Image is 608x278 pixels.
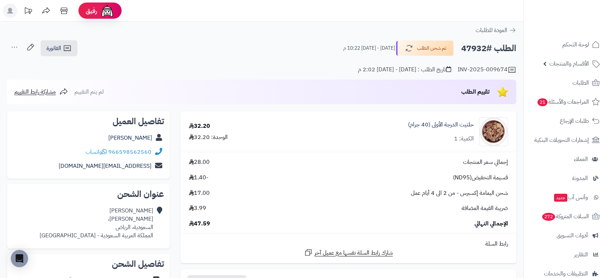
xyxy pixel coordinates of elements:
[476,26,507,35] span: العودة للطلبات
[453,174,508,182] span: قسيمة التخفيض(ND95)
[528,151,604,168] a: العملاء
[574,154,588,164] span: العملاء
[189,158,210,166] span: 28.00
[304,248,393,257] a: شارك رابط السلة نفسها مع عميل آخر
[86,148,107,156] a: واتساب
[13,117,164,126] h2: تفاصيل العميل
[11,250,28,267] div: Open Intercom Messenger
[528,112,604,130] a: طلبات الإرجاع
[46,44,61,53] span: الفاتورة
[100,4,114,18] img: ai-face.png
[59,162,151,170] a: [EMAIL_ADDRESS][DOMAIN_NAME]
[408,121,474,129] a: حلتيت الدرجة الأولى (40 جرام)
[189,189,210,197] span: 17.00
[74,88,104,96] span: لم يتم التقييم
[411,189,508,197] span: شحن اليمامة إكسبرس - من 2 الى 4 أيام عمل
[189,122,210,130] div: 32.20
[108,148,151,156] a: 966598562560
[461,88,490,96] span: تقييم الطلب
[462,204,508,212] span: ضريبة القيمة المضافة
[537,97,589,107] span: المراجعات والأسئلة
[572,173,588,183] span: المدونة
[554,194,567,202] span: جديد
[13,190,164,198] h2: عنوان الشحن
[562,40,589,50] span: لوحة التحكم
[528,246,604,263] a: التقارير
[528,170,604,187] a: المدونة
[557,230,588,241] span: أدوات التسويق
[189,174,208,182] span: -1.40
[40,207,153,239] div: [PERSON_NAME] [PERSON_NAME]، السعودية، الرياض المملكة العربية السعودية - [GEOGRAPHIC_DATA]
[14,88,56,96] span: مشاركة رابط التقييم
[549,59,589,69] span: الأقسام والمنتجات
[108,134,152,142] a: [PERSON_NAME]
[14,88,68,96] a: مشاركة رابط التقييم
[19,4,37,20] a: تحديثات المنصة
[559,19,601,35] img: logo-2.png
[476,26,516,35] a: العودة للطلبات
[458,66,516,74] div: INV-2025-009674
[358,66,451,74] div: تاريخ الطلب : [DATE] - [DATE] 2:02 م
[343,45,395,52] small: [DATE] - [DATE] 10:22 م
[183,240,513,248] div: رابط السلة
[189,204,206,212] span: 3.99
[528,227,604,244] a: أدوات التسويق
[461,41,516,56] h2: الطلب #47932
[189,220,210,228] span: 47.59
[454,135,474,143] div: الكمية: 1
[528,208,604,225] a: السلات المتروكة272
[560,116,589,126] span: طلبات الإرجاع
[475,220,508,228] span: الإجمالي النهائي
[534,135,589,145] span: إشعارات التحويلات البنكية
[528,189,604,206] a: وآتس آبجديد
[542,213,555,221] span: 272
[396,41,454,56] button: تم شحن الطلب
[480,117,508,146] img: 1667661917-Asafoetida-90x90.jpg
[574,250,588,260] span: التقارير
[528,131,604,149] a: إشعارات التحويلات البنكية
[41,40,77,56] a: الفاتورة
[463,158,508,166] span: إجمالي سعر المنتجات
[537,98,548,106] span: 21
[572,78,589,88] span: الطلبات
[528,93,604,111] a: المراجعات والأسئلة21
[314,249,393,257] span: شارك رابط السلة نفسها مع عميل آخر
[13,260,164,268] h2: تفاصيل الشحن
[553,192,588,202] span: وآتس آب
[189,133,228,142] div: الوحدة: 32.20
[528,74,604,91] a: الطلبات
[86,6,97,15] span: رفيق
[528,36,604,53] a: لوحة التحكم
[541,211,589,221] span: السلات المتروكة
